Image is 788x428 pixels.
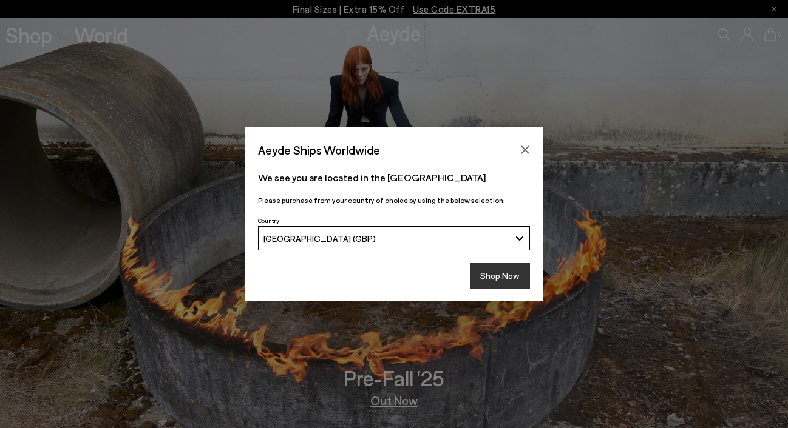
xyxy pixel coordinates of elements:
[263,233,376,244] span: [GEOGRAPHIC_DATA] (GBP)
[258,195,530,206] p: Please purchase from your country of choice by using the below selection:
[258,217,279,224] span: Country
[258,170,530,185] p: We see you are located in the [GEOGRAPHIC_DATA]
[516,141,534,159] button: Close
[470,263,530,289] button: Shop Now
[258,139,380,161] span: Aeyde Ships Worldwide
